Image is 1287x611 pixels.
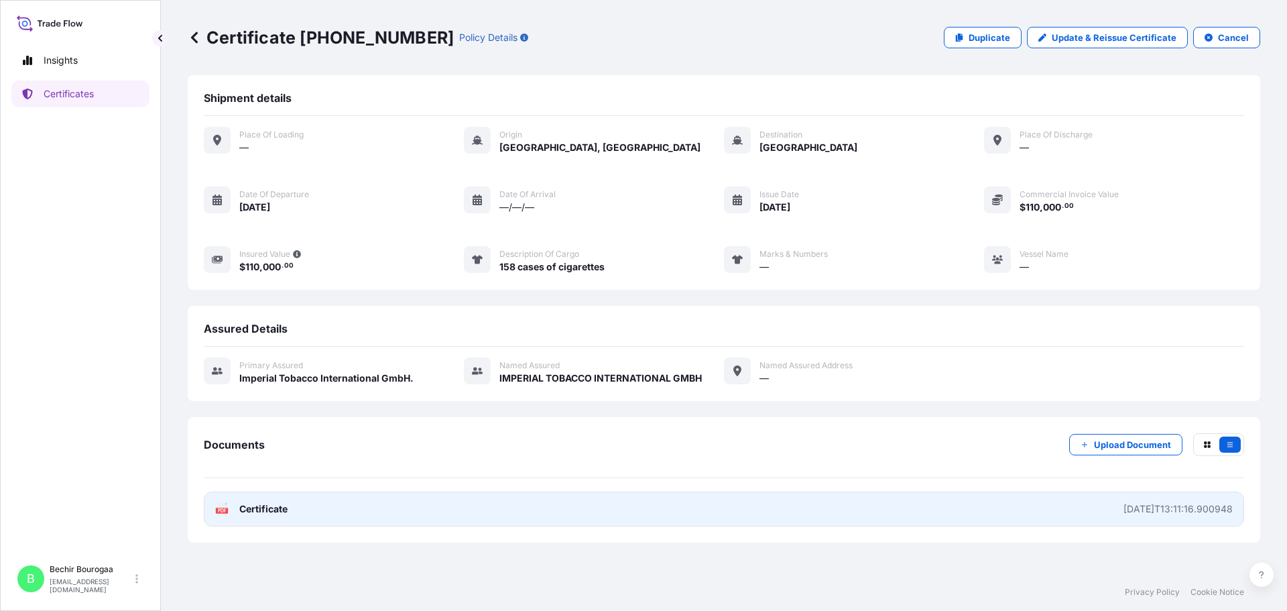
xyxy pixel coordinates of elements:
[245,262,259,272] span: 110
[1040,203,1043,212] span: ,
[1026,203,1040,212] span: 110
[499,260,605,274] span: 158 cases of cigarettes
[239,129,304,140] span: Place of Loading
[759,372,769,385] span: —
[1062,204,1064,209] span: .
[759,129,802,140] span: Destination
[759,249,828,260] span: Marks & Numbers
[204,492,1244,526] a: PDFCertificate[DATE]T13:11:16.900948
[263,262,281,272] span: 000
[1218,31,1249,44] p: Cancel
[1020,260,1029,274] span: —
[1020,189,1119,200] span: Commercial Invoice Value
[1020,203,1026,212] span: $
[44,87,94,101] p: Certificates
[204,91,292,105] span: Shipment details
[499,372,702,385] span: IMPERIAL TOBACCO INTERNATIONAL GMBH
[1064,204,1074,209] span: 00
[499,189,556,200] span: Date of arrival
[499,129,522,140] span: Origin
[1020,249,1068,260] span: Vessel Name
[282,264,284,268] span: .
[218,508,227,513] text: PDF
[50,577,133,594] p: [EMAIL_ADDRESS][DOMAIN_NAME]
[1069,434,1182,455] button: Upload Document
[239,372,414,385] span: Imperial Tobacco International GmbH.
[284,264,294,268] span: 00
[239,249,290,260] span: Insured Value
[1125,587,1180,598] a: Privacy Policy
[239,360,303,371] span: Primary assured
[239,189,309,200] span: Date of departure
[27,572,35,586] span: B
[759,260,769,274] span: —
[1043,203,1061,212] span: 000
[969,31,1010,44] p: Duplicate
[759,201,790,214] span: [DATE]
[44,54,78,67] p: Insights
[759,360,853,371] span: Named Assured Address
[759,141,857,154] span: [GEOGRAPHIC_DATA]
[11,47,149,74] a: Insights
[759,189,799,200] span: Issue Date
[1190,587,1244,598] a: Cookie Notice
[188,27,454,48] p: Certificate [PHONE_NUMBER]
[459,31,517,44] p: Policy Details
[499,141,700,154] span: [GEOGRAPHIC_DATA], [GEOGRAPHIC_DATA]
[239,201,270,214] span: [DATE]
[1123,502,1233,516] div: [DATE]T13:11:16.900948
[1193,27,1260,48] button: Cancel
[1020,141,1029,154] span: —
[239,141,249,154] span: —
[499,249,579,260] span: Description of cargo
[239,502,288,516] span: Certificate
[1027,27,1188,48] a: Update & Reissue Certificate
[1094,438,1171,451] p: Upload Document
[204,438,265,451] span: Documents
[259,262,263,272] span: ,
[1020,129,1093,140] span: Place of discharge
[499,360,560,371] span: Named Assured
[50,564,133,575] p: Bechir Bourogaa
[499,201,534,214] span: —/—/—
[11,80,149,107] a: Certificates
[239,262,245,272] span: $
[204,322,288,335] span: Assured Details
[944,27,1022,48] a: Duplicate
[1052,31,1176,44] p: Update & Reissue Certificate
